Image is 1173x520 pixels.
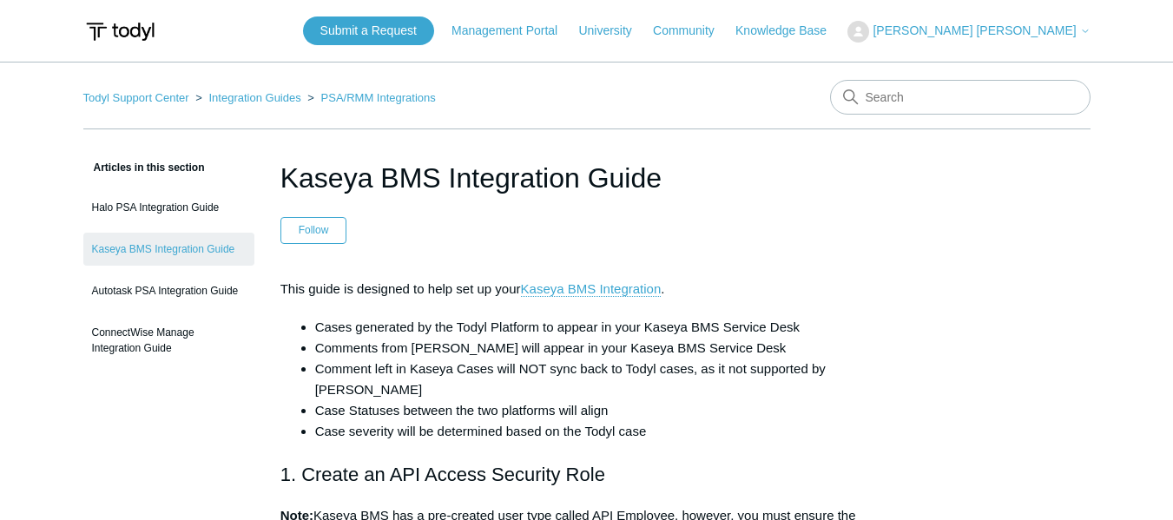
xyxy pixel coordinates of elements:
[83,191,254,224] a: Halo PSA Integration Guide
[83,274,254,307] a: Autotask PSA Integration Guide
[83,316,254,365] a: ConnectWise Manage Integration Guide
[321,91,436,104] a: PSA/RMM Integrations
[303,16,434,45] a: Submit a Request
[280,459,893,490] h2: 1. Create an API Access Security Role
[873,23,1076,37] span: [PERSON_NAME] [PERSON_NAME]
[847,21,1090,43] button: [PERSON_NAME] [PERSON_NAME]
[315,338,893,359] li: Comments from [PERSON_NAME] will appear in your Kaseya BMS Service Desk
[653,22,732,40] a: Community
[83,161,205,174] span: Articles in this section
[280,157,893,199] h1: Kaseya BMS Integration Guide
[830,80,1091,115] input: Search
[280,279,893,299] p: This guide is designed to help set up your .
[451,22,575,40] a: Management Portal
[192,91,304,104] li: Integration Guides
[304,91,435,104] li: PSA/RMM Integrations
[735,22,844,40] a: Knowledge Base
[83,233,254,266] a: Kaseya BMS Integration Guide
[280,217,347,243] button: Follow Article
[208,91,300,104] a: Integration Guides
[578,22,649,40] a: University
[315,421,893,442] li: Case severity will be determined based on the Todyl case
[521,281,662,297] a: Kaseya BMS Integration
[315,317,893,338] li: Cases generated by the Todyl Platform to appear in your Kaseya BMS Service Desk
[83,16,157,48] img: Todyl Support Center Help Center home page
[83,91,189,104] a: Todyl Support Center
[315,400,893,421] li: Case Statuses between the two platforms will align
[315,359,893,400] li: Comment left in Kaseya Cases will NOT sync back to Todyl cases, as it not supported by [PERSON_NAME]
[83,91,193,104] li: Todyl Support Center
